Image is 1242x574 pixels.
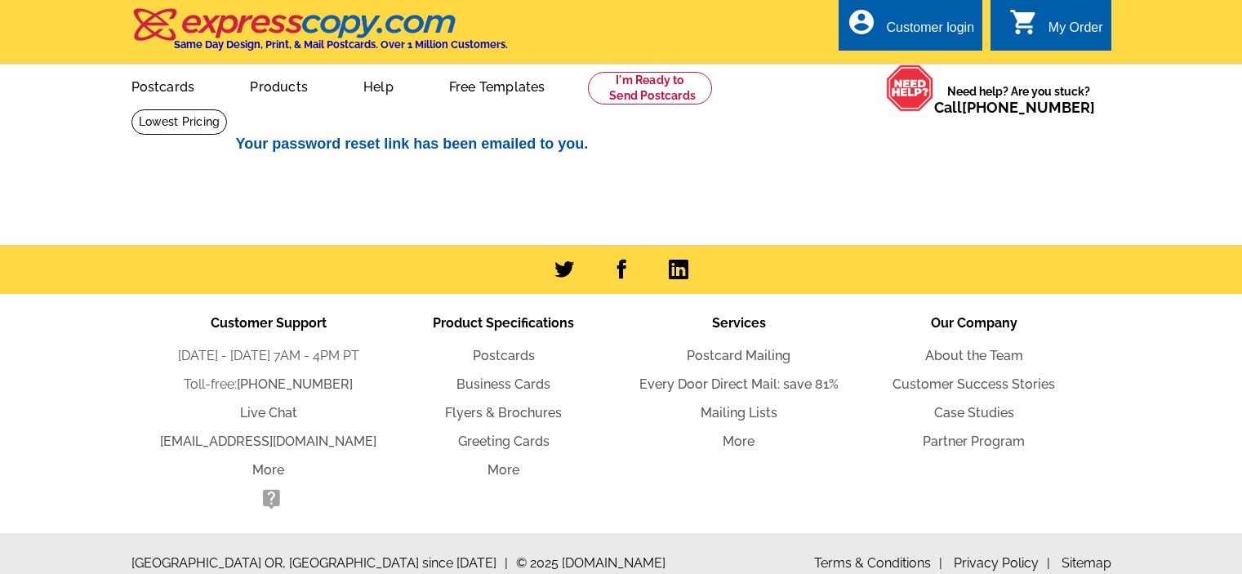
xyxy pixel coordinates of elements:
[252,462,284,478] a: More
[1009,7,1039,37] i: shopping_cart
[174,38,508,51] h4: Same Day Design, Print, & Mail Postcards. Over 1 Million Customers.
[934,405,1014,420] a: Case Studies
[423,66,572,105] a: Free Templates
[131,554,508,573] span: [GEOGRAPHIC_DATA] OR, [GEOGRAPHIC_DATA] since [DATE]
[236,136,1020,154] h2: Your password reset link has been emailed to you.
[934,99,1095,116] span: Call
[224,66,334,105] a: Products
[240,405,297,420] a: Live Chat
[886,65,934,112] img: help
[487,462,519,478] a: More
[160,434,376,449] a: [EMAIL_ADDRESS][DOMAIN_NAME]
[712,315,766,331] span: Services
[639,376,839,392] a: Every Door Direct Mail: save 81%
[847,7,876,37] i: account_circle
[923,434,1025,449] a: Partner Program
[814,555,942,571] a: Terms & Conditions
[931,315,1017,331] span: Our Company
[723,434,755,449] a: More
[211,315,327,331] span: Customer Support
[151,375,386,394] li: Toll-free:
[925,348,1023,363] a: About the Team
[1009,18,1103,38] a: shopping_cart My Order
[893,376,1055,392] a: Customer Success Stories
[337,66,420,105] a: Help
[237,376,353,392] a: [PHONE_NUMBER]
[456,376,550,392] a: Business Cards
[473,348,535,363] a: Postcards
[954,555,1050,571] a: Privacy Policy
[458,434,550,449] a: Greeting Cards
[934,83,1103,116] span: Need help? Are you stuck?
[131,20,508,51] a: Same Day Design, Print, & Mail Postcards. Over 1 Million Customers.
[151,346,386,366] li: [DATE] - [DATE] 7AM - 4PM PT
[687,348,790,363] a: Postcard Mailing
[433,315,574,331] span: Product Specifications
[1048,20,1103,43] div: My Order
[847,18,974,38] a: account_circle Customer login
[445,405,562,420] a: Flyers & Brochures
[105,66,221,105] a: Postcards
[1062,555,1111,571] a: Sitemap
[886,20,974,43] div: Customer login
[962,99,1095,116] a: [PHONE_NUMBER]
[701,405,777,420] a: Mailing Lists
[516,554,666,573] span: © 2025 [DOMAIN_NAME]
